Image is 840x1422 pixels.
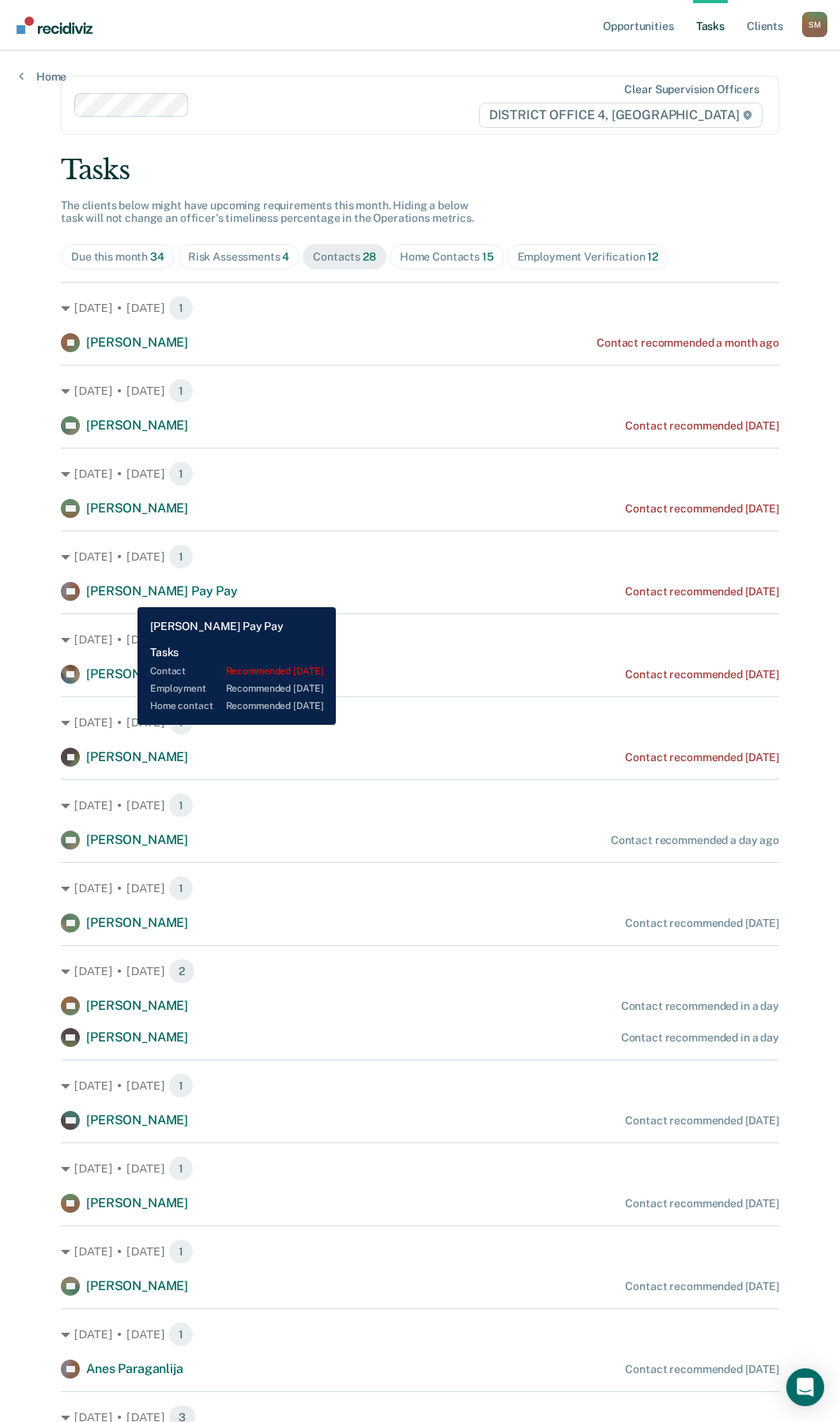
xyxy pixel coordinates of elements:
div: Contact recommended a day ago [611,834,779,847]
span: [PERSON_NAME] [86,1030,188,1045]
button: Profile dropdown button [802,12,827,37]
span: 1 [168,1239,194,1264]
div: Due this month [71,250,164,264]
div: Employment Verification [518,250,658,264]
div: [DATE] • [DATE] 1 [61,1156,779,1181]
span: 1 [168,710,194,735]
span: 1 [168,627,194,652]
span: [PERSON_NAME] [86,1195,188,1210]
div: Contact recommended [DATE] [625,585,778,598]
span: [PERSON_NAME] [86,418,188,433]
div: Risk Assessments [188,250,290,264]
div: [DATE] • [DATE] 2 [61,959,779,984]
span: 1 [168,378,194,403]
a: Home [19,69,66,84]
span: [PERSON_NAME] [86,915,188,930]
span: DISTRICT OFFICE 4, [GEOGRAPHIC_DATA] [479,103,763,128]
div: Contact recommended [DATE] [625,1114,778,1127]
div: Home Contacts [400,250,494,264]
div: [DATE] • [DATE] 1 [61,1073,779,1098]
div: Open Intercom Messenger [786,1368,824,1406]
div: Contact recommended [DATE] [625,419,778,433]
div: Contact recommended [DATE] [625,668,778,681]
span: 28 [363,250,376,263]
span: 1 [168,544,194,569]
span: 34 [150,250,164,263]
div: [DATE] • [DATE] 1 [61,876,779,901]
span: [PERSON_NAME] Pay Pay [86,583,238,598]
div: Tasks [61,154,779,186]
div: [DATE] • [DATE] 1 [61,793,779,818]
div: [DATE] • [DATE] 1 [61,295,779,321]
span: [PERSON_NAME] [86,666,188,681]
span: 1 [168,461,194,486]
span: [PERSON_NAME] [86,1278,188,1293]
span: 1 [168,1322,194,1347]
span: 1 [168,295,194,321]
span: 4 [282,250,289,263]
span: [PERSON_NAME] [86,501,188,516]
span: 12 [647,250,658,263]
div: Contact recommended [DATE] [625,1363,778,1376]
div: Contact recommended [DATE] [625,751,778,764]
span: 15 [482,250,494,263]
span: The clients below might have upcoming requirements this month. Hiding a below task will not chang... [61,199,474,225]
div: [DATE] • [DATE] 1 [61,627,779,652]
span: [PERSON_NAME] [86,832,188,847]
span: [PERSON_NAME] [86,998,188,1013]
span: [PERSON_NAME] [86,335,188,350]
span: 1 [168,876,194,901]
div: [DATE] • [DATE] 1 [61,1322,779,1347]
div: Contact recommended [DATE] [625,1197,778,1210]
span: [PERSON_NAME] [86,1112,188,1127]
div: [DATE] • [DATE] 1 [61,544,779,569]
div: Contact recommended [DATE] [625,1280,778,1293]
div: Contact recommended a month ago [597,336,779,350]
div: Contact recommended [DATE] [625,917,778,930]
div: [DATE] • [DATE] 1 [61,461,779,486]
div: Contact recommended in a day [621,1000,779,1013]
span: 1 [168,1073,194,1098]
span: [PERSON_NAME] [86,749,188,764]
div: [DATE] • [DATE] 1 [61,710,779,735]
div: [DATE] • [DATE] 1 [61,1239,779,1264]
div: [DATE] • [DATE] 1 [61,378,779,403]
span: 1 [168,793,194,818]
span: 2 [168,959,195,984]
span: 1 [168,1156,194,1181]
div: Contact recommended in a day [621,1031,779,1045]
div: S M [802,12,827,37]
div: Contact recommended [DATE] [625,502,778,516]
div: Contacts [313,250,376,264]
div: Clear supervision officers [624,83,759,96]
span: Anes Paraganlija [86,1361,183,1376]
img: Recidiviz [17,17,92,34]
